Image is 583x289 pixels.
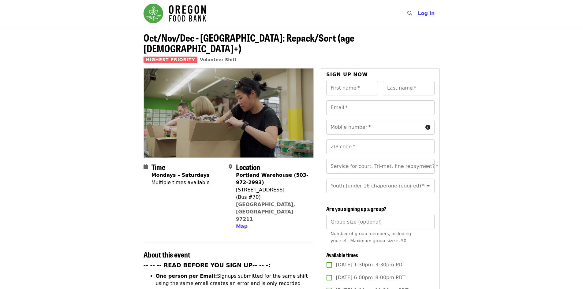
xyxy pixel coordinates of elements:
img: Oct/Nov/Dec - Portland: Repack/Sort (age 8+) organized by Oregon Food Bank [144,69,314,157]
span: Number of group members, including yourself. Maximum group size is 50 [331,231,411,243]
span: Time [151,161,165,172]
div: [STREET_ADDRESS] [236,186,309,194]
input: [object Object] [326,215,434,229]
a: [GEOGRAPHIC_DATA], [GEOGRAPHIC_DATA] 97211 [236,202,295,222]
span: Log in [418,10,435,16]
span: Location [236,161,260,172]
i: search icon [407,10,412,16]
span: Oct/Nov/Dec - [GEOGRAPHIC_DATA]: Repack/Sort (age [DEMOGRAPHIC_DATA]+) [144,30,354,55]
input: Search [416,6,421,21]
button: Log in [413,7,439,20]
input: Last name [383,81,435,95]
button: Map [236,223,248,230]
span: [DATE] 1:30pm–3:30pm PDT [336,261,405,269]
strong: Portland Warehouse (503-972-2993) [236,172,308,185]
span: [DATE] 6:00pm–8:00pm PDT [336,274,405,281]
i: map-marker-alt icon [229,164,232,170]
button: Open [424,162,432,171]
span: Map [236,224,248,229]
span: Sign up now [326,72,368,77]
i: calendar icon [144,164,148,170]
img: Oregon Food Bank - Home [144,4,206,23]
div: (Bus #70) [236,194,309,201]
a: Volunteer Shift [200,57,237,62]
input: Mobile number [326,120,423,135]
strong: One person per Email: [156,273,217,279]
strong: -- -- -- READ BEFORE YOU SIGN UP-- -- -: [144,262,271,269]
button: Open [424,182,432,190]
span: Highest Priority [144,57,198,63]
span: Available times [326,251,358,259]
input: Email [326,100,434,115]
strong: Mondays – Saturdays [151,172,210,178]
input: ZIP code [326,139,434,154]
span: About this event [144,249,190,260]
i: circle-info icon [425,124,430,130]
div: Multiple times available [151,179,210,186]
input: First name [326,81,378,95]
span: Are you signing up a group? [326,205,387,213]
